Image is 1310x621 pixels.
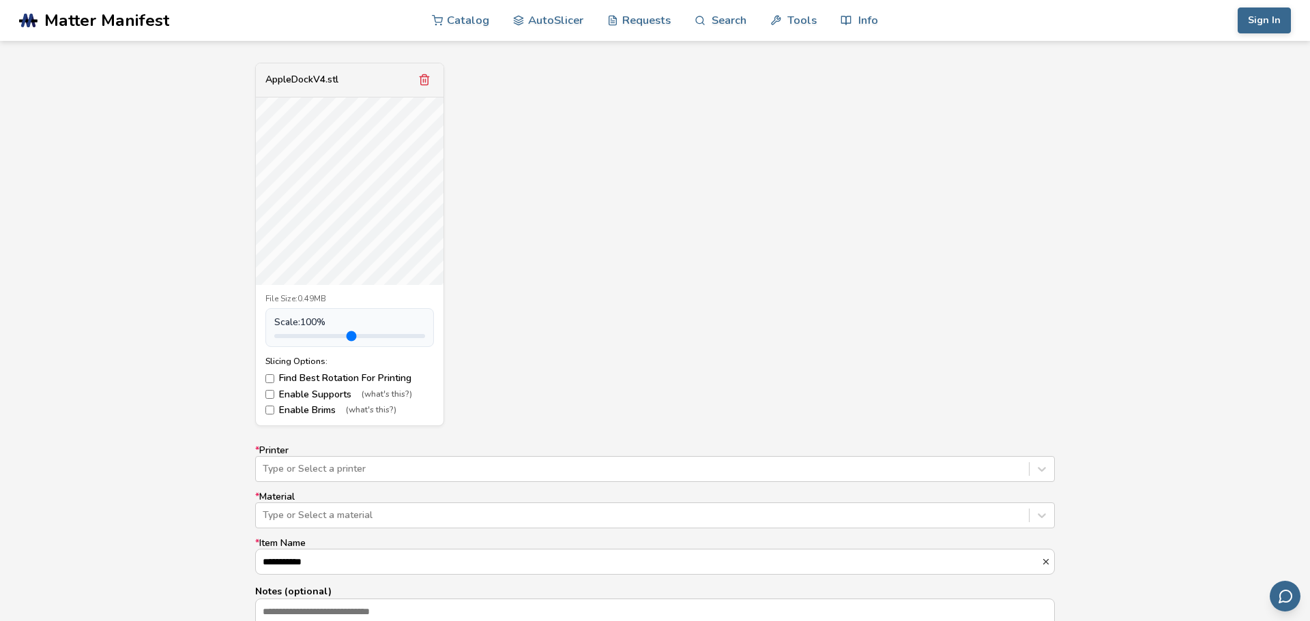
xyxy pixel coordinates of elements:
span: (what's this?) [346,406,396,415]
label: Item Name [255,538,1055,575]
div: Slicing Options: [265,357,434,366]
input: *MaterialType or Select a material [263,510,265,521]
input: *PrinterType or Select a printer [263,464,265,474]
input: *Item Name [256,549,1041,574]
span: Scale: 100 % [274,317,325,328]
span: (what's this?) [362,390,412,399]
input: Enable Brims(what's this?) [265,406,274,414]
label: Enable Supports [265,389,434,400]
button: Sign In [1238,7,1291,33]
div: File Size: 0.49MB [265,294,434,304]
input: Enable Supports(what's this?) [265,390,274,399]
p: Notes (optional) [255,584,1055,599]
button: *Item Name [1041,557,1054,566]
input: Find Best Rotation For Printing [265,374,274,383]
button: Remove model [415,70,434,89]
label: Printer [255,445,1055,482]
span: Matter Manifest [44,11,169,30]
div: AppleDockV4.stl [265,74,338,85]
label: Material [255,491,1055,528]
label: Find Best Rotation For Printing [265,373,434,384]
label: Enable Brims [265,405,434,416]
button: Send feedback via email [1270,581,1300,611]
